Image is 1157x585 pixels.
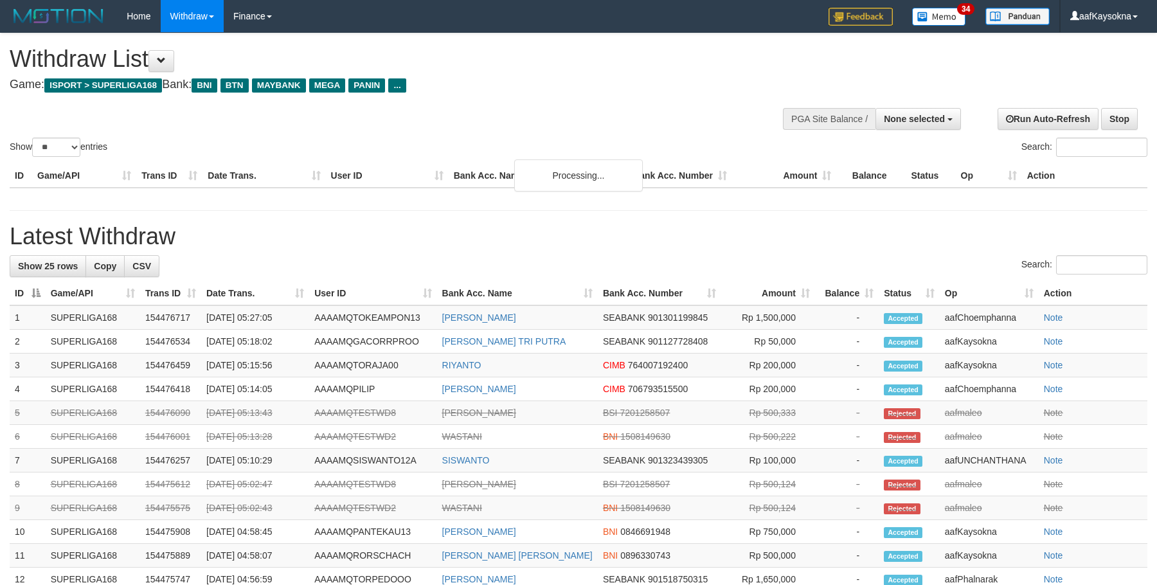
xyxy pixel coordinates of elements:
td: AAAAMQTESTWD8 [309,401,436,425]
td: 154475908 [140,520,201,544]
a: Stop [1101,108,1138,130]
span: SEABANK [603,312,645,323]
th: Balance: activate to sort column ascending [815,282,879,305]
div: PGA Site Balance / [783,108,875,130]
th: Amount [732,164,836,188]
td: [DATE] 05:02:43 [201,496,309,520]
span: CSV [132,261,151,271]
th: Bank Acc. Number [628,164,732,188]
td: 9 [10,496,46,520]
span: BTN [220,78,249,93]
td: [DATE] 05:10:29 [201,449,309,473]
td: 5 [10,401,46,425]
td: - [815,496,879,520]
span: PANIN [348,78,385,93]
a: WASTANI [442,431,482,442]
a: Note [1044,479,1063,489]
td: Rp 200,000 [721,377,815,401]
input: Search: [1056,138,1147,157]
th: Balance [836,164,906,188]
span: ... [388,78,406,93]
td: AAAAMQTORAJA00 [309,354,436,377]
td: 11 [10,544,46,568]
span: Accepted [884,361,922,372]
span: Accepted [884,527,922,538]
span: MEGA [309,78,346,93]
a: Note [1044,503,1063,513]
h1: Withdraw List [10,46,758,72]
a: Note [1044,360,1063,370]
span: Copy 7201258507 to clipboard [620,408,670,418]
a: Note [1044,431,1063,442]
a: [PERSON_NAME] [442,408,516,418]
img: Feedback.jpg [829,8,893,26]
th: ID [10,164,32,188]
td: - [815,377,879,401]
span: MAYBANK [252,78,306,93]
div: Processing... [514,159,643,192]
span: BNI [603,431,618,442]
a: SISWANTO [442,455,490,465]
td: 154476717 [140,305,201,330]
td: Rp 500,124 [721,473,815,496]
span: SEABANK [603,574,645,584]
td: SUPERLIGA168 [46,496,140,520]
td: SUPERLIGA168 [46,330,140,354]
span: CIMB [603,360,625,370]
td: Rp 1,500,000 [721,305,815,330]
td: 154475889 [140,544,201,568]
th: Action [1022,164,1147,188]
h4: Game: Bank: [10,78,758,91]
td: - [815,425,879,449]
td: [DATE] 05:13:28 [201,425,309,449]
td: Rp 500,222 [721,425,815,449]
td: 154476257 [140,449,201,473]
td: aafmaleo [940,401,1039,425]
td: SUPERLIGA168 [46,377,140,401]
td: 10 [10,520,46,544]
input: Search: [1056,255,1147,274]
td: [DATE] 05:14:05 [201,377,309,401]
span: BNI [603,526,618,537]
td: 2 [10,330,46,354]
th: Op [956,164,1022,188]
a: RIYANTO [442,360,481,370]
span: Copy 901127728408 to clipboard [648,336,708,346]
span: BNI [603,503,618,513]
td: [DATE] 04:58:45 [201,520,309,544]
a: Note [1044,455,1063,465]
td: 154476001 [140,425,201,449]
a: [PERSON_NAME] [442,384,516,394]
td: - [815,354,879,377]
span: Copy 901323439305 to clipboard [648,455,708,465]
td: AAAAMQTESTWD8 [309,473,436,496]
td: - [815,473,879,496]
td: - [815,401,879,425]
span: CIMB [603,384,625,394]
a: Note [1044,312,1063,323]
th: Trans ID [136,164,202,188]
td: 7 [10,449,46,473]
label: Search: [1021,138,1147,157]
span: Copy [94,261,116,271]
td: 4 [10,377,46,401]
th: Amount: activate to sort column ascending [721,282,815,305]
td: - [815,305,879,330]
th: Op: activate to sort column ascending [940,282,1039,305]
span: Rejected [884,503,920,514]
th: Trans ID: activate to sort column ascending [140,282,201,305]
a: [PERSON_NAME] [442,312,516,323]
td: 6 [10,425,46,449]
td: Rp 500,333 [721,401,815,425]
th: Status: activate to sort column ascending [879,282,940,305]
th: Bank Acc. Number: activate to sort column ascending [598,282,721,305]
span: Copy 0846691948 to clipboard [620,526,670,537]
td: AAAAMQPILIP [309,377,436,401]
td: SUPERLIGA168 [46,305,140,330]
span: 34 [957,3,974,15]
td: aafChoemphanna [940,305,1039,330]
a: Run Auto-Refresh [998,108,1099,130]
a: Note [1044,574,1063,584]
td: SUPERLIGA168 [46,449,140,473]
td: - [815,449,879,473]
